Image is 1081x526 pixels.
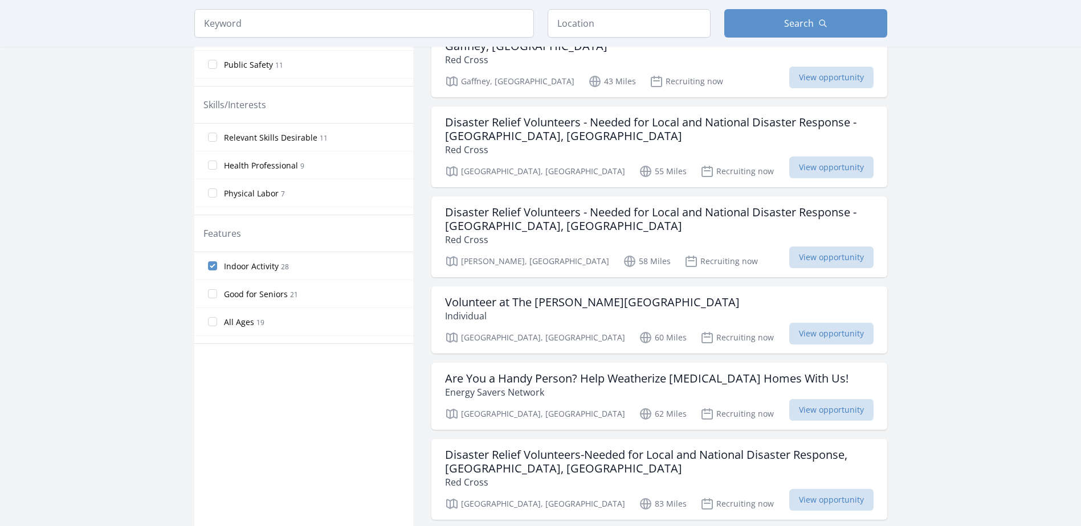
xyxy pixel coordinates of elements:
a: Are You a Handy Person? Help Weatherize [MEDICAL_DATA] Homes With Us! Energy Savers Network [GEOG... [431,363,887,430]
span: Search [784,17,814,30]
input: All Ages 19 [208,317,217,326]
p: [GEOGRAPHIC_DATA], [GEOGRAPHIC_DATA] [445,165,625,178]
p: 55 Miles [639,165,687,178]
input: Location [548,9,711,38]
h3: Disaster Relief Volunteers - Needed for Local and National Disaster Response - [GEOGRAPHIC_DATA],... [445,116,874,143]
input: Physical Labor 7 [208,188,217,198]
p: Recruiting now [700,165,774,178]
a: Disaster Relief Volunteers - Needed for Local and National Disaster Response - [GEOGRAPHIC_DATA],... [431,106,887,187]
span: View opportunity [789,489,874,511]
span: Good for Seniors [224,289,288,300]
h3: Volunteer at The [PERSON_NAME][GEOGRAPHIC_DATA] [445,295,740,309]
span: 11 [275,60,283,70]
p: 58 Miles [623,254,671,268]
a: Disaster Relief Volunteers-Needed for Local and National Disaster Response, [GEOGRAPHIC_DATA], [G... [431,439,887,520]
legend: Features [203,227,241,240]
p: [PERSON_NAME], [GEOGRAPHIC_DATA] [445,254,609,268]
span: Health Professional [224,160,298,171]
p: Red Cross [445,475,874,489]
p: Recruiting now [650,75,723,88]
a: Disaster Relief Volunteers-Needed for Local and National Disaster Response, Gaffney, [GEOGRAPHIC_... [431,17,887,97]
p: 62 Miles [639,407,687,421]
span: Relevant Skills Desirable [224,132,317,143]
p: 60 Miles [639,331,687,344]
p: [GEOGRAPHIC_DATA], [GEOGRAPHIC_DATA] [445,407,625,421]
input: Indoor Activity 28 [208,261,217,270]
p: Energy Savers Network [445,385,849,399]
span: 28 [281,262,289,272]
h3: Are You a Handy Person? Help Weatherize [MEDICAL_DATA] Homes With Us! [445,372,849,385]
p: Recruiting now [700,497,774,511]
button: Search [724,9,887,38]
p: [GEOGRAPHIC_DATA], [GEOGRAPHIC_DATA] [445,497,625,511]
span: Indoor Activity [224,261,279,272]
span: View opportunity [789,323,874,344]
span: 21 [290,290,298,299]
p: Recruiting now [684,254,758,268]
p: Red Cross [445,53,874,67]
input: Keyword [194,9,534,38]
p: Red Cross [445,143,874,157]
p: Red Cross [445,233,874,246]
h3: Disaster Relief Volunteers - Needed for Local and National Disaster Response - [GEOGRAPHIC_DATA],... [445,206,874,233]
p: Recruiting now [700,331,774,344]
p: Recruiting now [700,407,774,421]
span: 19 [256,318,264,327]
span: Physical Labor [224,188,279,199]
p: Individual [445,309,740,323]
a: Disaster Relief Volunteers - Needed for Local and National Disaster Response - [GEOGRAPHIC_DATA],... [431,196,887,277]
legend: Skills/Interests [203,98,266,112]
input: Health Professional 9 [208,161,217,170]
p: 83 Miles [639,497,687,511]
span: 9 [300,161,304,171]
span: View opportunity [789,67,874,88]
input: Relevant Skills Desirable 11 [208,133,217,142]
p: 43 Miles [588,75,636,88]
a: Volunteer at The [PERSON_NAME][GEOGRAPHIC_DATA] Individual [GEOGRAPHIC_DATA], [GEOGRAPHIC_DATA] 6... [431,286,887,354]
span: View opportunity [789,246,874,268]
span: 11 [320,133,328,143]
span: 7 [281,189,285,199]
span: View opportunity [789,399,874,421]
span: All Ages [224,317,254,328]
h3: Disaster Relief Volunteers-Needed for Local and National Disaster Response, [GEOGRAPHIC_DATA], [G... [445,448,874,475]
p: [GEOGRAPHIC_DATA], [GEOGRAPHIC_DATA] [445,331,625,344]
input: Public Safety 11 [208,60,217,69]
span: Public Safety [224,59,273,71]
input: Good for Seniors 21 [208,289,217,298]
p: Gaffney, [GEOGRAPHIC_DATA] [445,75,574,88]
span: View opportunity [789,157,874,178]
